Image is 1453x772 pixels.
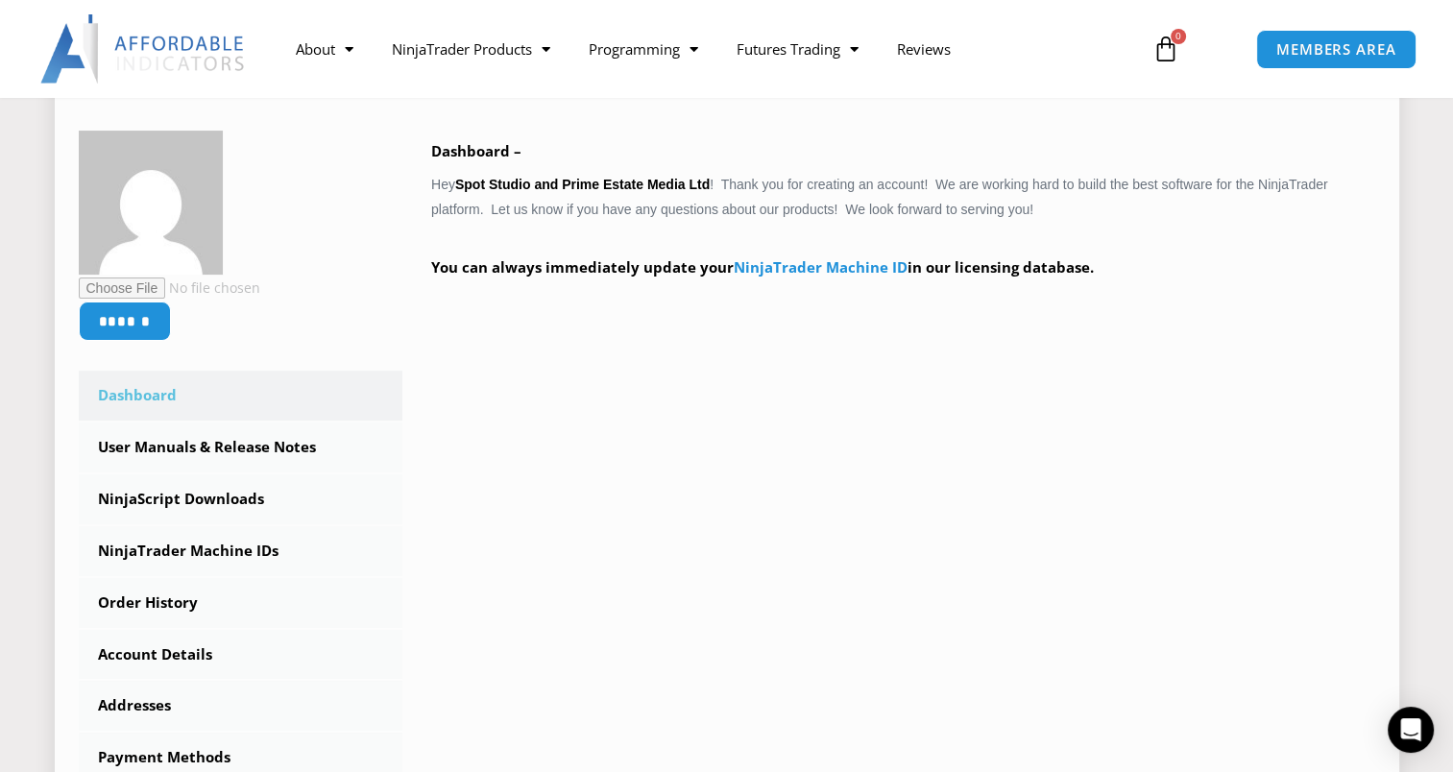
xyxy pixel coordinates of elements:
div: Hey ! Thank you for creating an account! We are working hard to build the best software for the N... [431,138,1375,308]
a: Reviews [877,27,969,71]
a: NinjaScript Downloads [79,474,403,524]
a: NinjaTrader Products [372,27,569,71]
a: Order History [79,578,403,628]
a: Programming [569,27,716,71]
a: Addresses [79,681,403,731]
img: dd6595b723b31bb4c06fc1ba326da4938c28358e814f9486f38aabee93945b91 [79,131,223,275]
strong: Spot Studio and Prime Estate Media Ltd [455,177,710,192]
nav: Menu [276,27,1133,71]
span: MEMBERS AREA [1276,42,1396,57]
a: MEMBERS AREA [1256,30,1417,69]
a: NinjaTrader Machine ID [734,257,908,277]
span: 0 [1171,29,1186,44]
strong: You can always immediately update your in our licensing database. [431,257,1094,277]
a: Futures Trading [716,27,877,71]
a: Dashboard [79,371,403,421]
a: About [276,27,372,71]
a: NinjaTrader Machine IDs [79,526,403,576]
a: 0 [1124,21,1208,77]
img: LogoAI | Affordable Indicators – NinjaTrader [40,14,247,84]
b: Dashboard – [431,141,521,160]
div: Open Intercom Messenger [1388,707,1434,753]
a: Account Details [79,630,403,680]
a: User Manuals & Release Notes [79,422,403,472]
